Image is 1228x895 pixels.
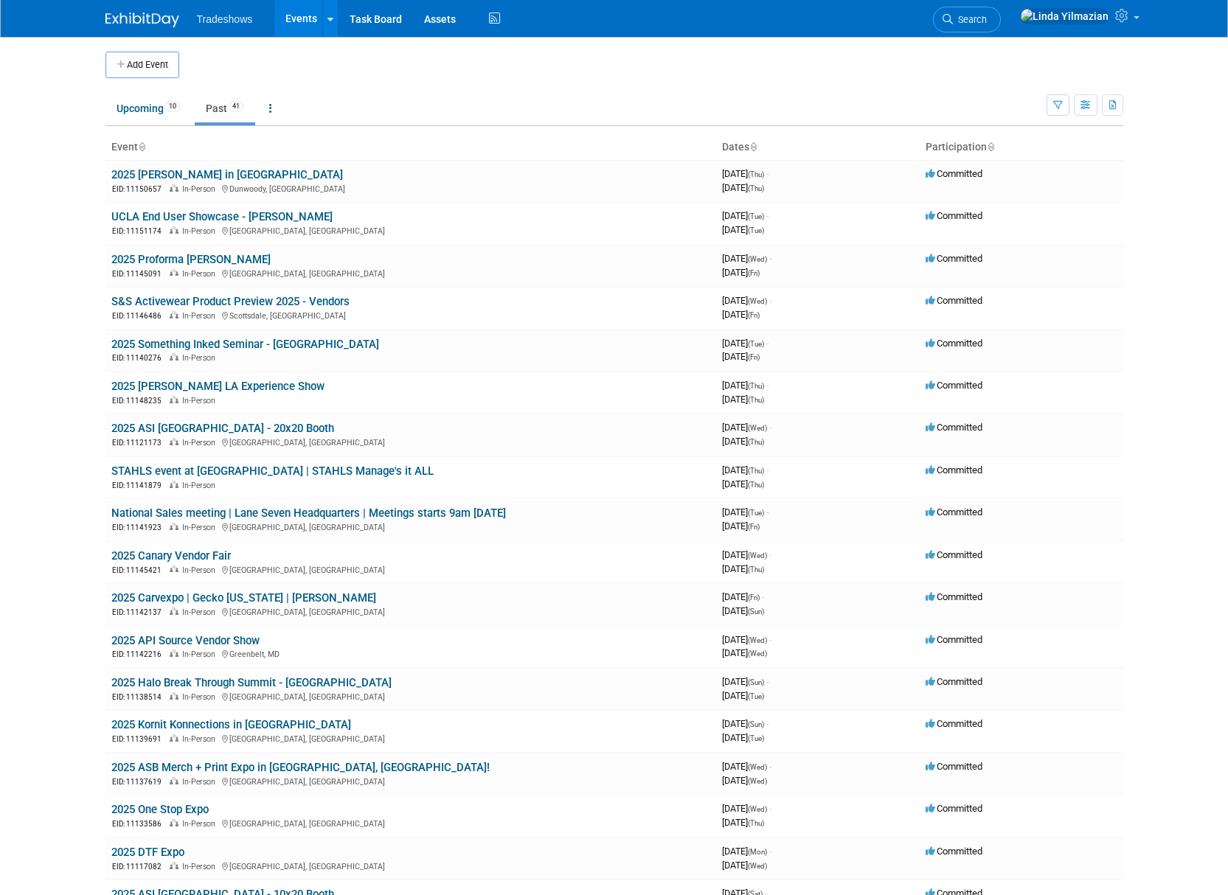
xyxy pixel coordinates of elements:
[228,101,244,112] span: 41
[749,141,757,153] a: Sort by Start Date
[953,14,987,25] span: Search
[722,676,769,687] span: [DATE]
[111,295,350,308] a: S&S Activewear Product Preview 2025 - Vendors
[716,135,920,160] th: Dates
[769,761,771,772] span: -
[926,591,982,602] span: Committed
[112,481,167,490] span: EID: 11141879
[170,819,178,826] img: In-Person Event
[926,549,982,560] span: Committed
[748,424,767,432] span: (Wed)
[926,210,982,221] span: Committed
[182,650,220,659] span: In-Person
[748,212,764,220] span: (Tue)
[722,634,771,645] span: [DATE]
[748,396,764,404] span: (Thu)
[112,185,167,193] span: EID: 11150657
[722,253,771,264] span: [DATE]
[748,509,764,517] span: (Tue)
[111,520,710,533] div: [GEOGRAPHIC_DATA], [GEOGRAPHIC_DATA]
[748,848,767,856] span: (Mon)
[748,593,760,602] span: (Fri)
[722,506,769,518] span: [DATE]
[111,210,333,223] a: UCLA End User Showcase - [PERSON_NAME]
[112,566,167,574] span: EID: 11145421
[926,718,982,729] span: Committed
[762,591,764,602] span: -
[722,817,764,828] span: [DATE]
[170,692,178,700] img: In-Person Event
[170,862,178,869] img: In-Person Event
[112,650,167,658] span: EID: 11142216
[182,438,220,448] span: In-Person
[182,481,220,490] span: In-Person
[111,506,506,520] a: National Sales meeting | Lane Seven Headquarters | Meetings starts 9am [DATE]
[170,481,178,488] img: In-Person Event
[170,184,178,192] img: In-Person Event
[748,734,764,742] span: (Tue)
[748,523,760,531] span: (Fri)
[111,549,231,563] a: 2025 Canary Vendor Fair
[182,226,220,236] span: In-Person
[112,693,167,701] span: EID: 11138514
[987,141,994,153] a: Sort by Participation Type
[766,506,769,518] span: -
[182,862,220,871] span: In-Person
[748,438,764,446] span: (Thu)
[182,184,220,194] span: In-Person
[933,7,1001,32] a: Search
[722,295,771,306] span: [DATE]
[748,763,767,771] span: (Wed)
[105,13,179,27] img: ExhibitDay
[105,94,192,122] a: Upcoming10
[926,380,982,391] span: Committed
[105,52,179,78] button: Add Event
[748,565,764,574] span: (Thu)
[748,636,767,644] span: (Wed)
[111,309,710,321] div: Scottsdale, [GEOGRAPHIC_DATA]
[111,224,710,237] div: [GEOGRAPHIC_DATA], [GEOGRAPHIC_DATA]
[112,354,167,362] span: EID: 11140276
[111,563,710,576] div: [GEOGRAPHIC_DATA], [GEOGRAPHIC_DATA]
[111,690,710,703] div: [GEOGRAPHIC_DATA], [GEOGRAPHIC_DATA]
[722,690,764,701] span: [DATE]
[111,761,490,774] a: 2025 ASB Merch + Print Expo in [GEOGRAPHIC_DATA], [GEOGRAPHIC_DATA]!
[769,549,771,560] span: -
[748,184,764,192] span: (Thu)
[722,168,769,179] span: [DATE]
[182,777,220,787] span: In-Person
[170,396,178,403] img: In-Person Event
[722,775,767,786] span: [DATE]
[111,647,710,660] div: Greenbelt, MD
[748,311,760,319] span: (Fri)
[769,803,771,814] span: -
[748,692,764,700] span: (Tue)
[748,805,767,813] span: (Wed)
[926,761,982,772] span: Committed
[111,168,343,181] a: 2025 [PERSON_NAME] in [GEOGRAPHIC_DATA]
[748,777,767,785] span: (Wed)
[766,718,769,729] span: -
[926,506,982,518] span: Committed
[111,605,710,618] div: [GEOGRAPHIC_DATA], [GEOGRAPHIC_DATA]
[195,94,255,122] a: Past41
[722,210,769,221] span: [DATE]
[111,267,710,279] div: [GEOGRAPHIC_DATA], [GEOGRAPHIC_DATA]
[748,269,760,277] span: (Fri)
[748,340,764,348] span: (Tue)
[748,819,764,827] span: (Thu)
[722,732,764,743] span: [DATE]
[112,735,167,743] span: EID: 11139691
[170,565,178,573] img: In-Person Event
[111,380,325,393] a: 2025 [PERSON_NAME] LA Experience Show
[170,353,178,361] img: In-Person Event
[722,464,769,476] span: [DATE]
[926,168,982,179] span: Committed
[926,846,982,857] span: Committed
[766,338,769,349] span: -
[748,862,767,870] span: (Wed)
[722,351,760,362] span: [DATE]
[182,819,220,829] span: In-Person
[748,678,764,686] span: (Sun)
[769,422,771,433] span: -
